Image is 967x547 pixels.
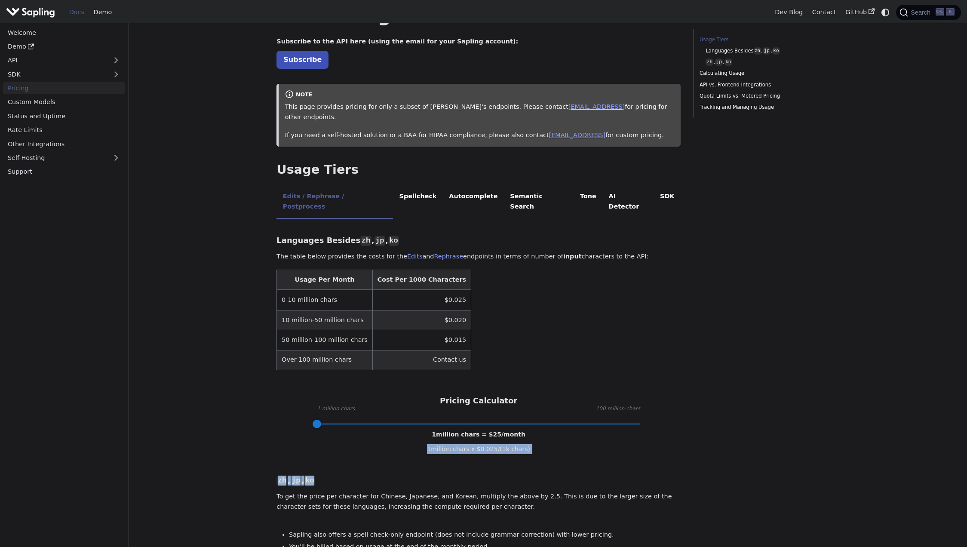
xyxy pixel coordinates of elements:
[291,476,301,486] code: jp
[807,6,841,19] a: Contact
[64,6,89,19] a: Docs
[277,310,372,330] td: 10 million-50 million chars
[276,476,681,486] h3: , ,
[289,530,681,540] li: Sapling also offers a spell check-only endpoint (does not include grammar correction) with lower ...
[107,54,125,67] button: Expand sidebar category 'API'
[434,253,463,260] a: Rephrase
[304,476,315,486] code: ko
[700,92,816,100] a: Quota Limits vs. Metered Pricing
[3,40,125,53] a: Demo
[277,330,372,350] td: 50 million-100 million chars
[706,58,813,66] a: zh,jp,ko
[706,47,813,55] a: Languages Besideszh,jp,ko
[908,9,936,16] span: Search
[3,68,107,80] a: SDK
[285,102,675,123] p: This page provides pricing for only a subset of [PERSON_NAME]'s endpoints. Please contact for pri...
[285,130,675,141] p: If you need a self-hosted solution or a BAA for HIPAA compliance, please also contact for custom ...
[393,185,443,219] li: Spellcheck
[277,270,372,290] th: Usage Per Month
[3,96,125,108] a: Custom Models
[276,162,681,178] h2: Usage Tiers
[3,26,125,39] a: Welcome
[276,236,681,246] h3: Languages Besides , ,
[574,185,603,219] li: Tone
[372,290,471,310] td: $0.025
[276,185,393,219] li: Edits / Rephrase / Postprocess
[425,444,532,454] span: 1 million chars x $ 0.025 /(1k chars)
[3,110,125,122] a: Status and Uptime
[276,51,328,68] a: Subscribe
[388,236,399,246] code: ko
[372,350,471,370] td: Contact us
[3,54,107,67] a: API
[549,132,605,138] a: [EMAIL_ADDRESS]
[443,185,504,219] li: Autocomplete
[407,253,422,260] a: Edits
[841,6,879,19] a: GitHub
[879,6,892,18] button: Switch between dark and light mode (currently system mode)
[89,6,117,19] a: Demo
[700,69,816,77] a: Calculating Usage
[432,431,525,438] span: 1 million chars = $ 25 /month
[360,236,371,246] code: zh
[568,103,625,110] a: [EMAIL_ADDRESS]
[700,36,816,44] a: Usage Tiers
[763,47,771,55] code: jp
[276,252,681,262] p: The table below provides the costs for the and endpoints in terms of number of characters to the ...
[754,47,761,55] code: zh
[276,38,518,45] strong: Subscribe to the API here (using the email for your Sapling account):
[277,350,372,370] td: Over 100 million chars
[654,185,681,219] li: SDK
[372,270,471,290] th: Cost Per 1000 Characters
[317,405,355,413] span: 1 million chars
[946,8,955,16] kbd: K
[602,185,654,219] li: AI Detector
[107,68,125,80] button: Expand sidebar category 'SDK'
[3,124,125,136] a: Rate Limits
[372,310,471,330] td: $0.020
[6,6,55,18] img: Sapling.ai
[772,47,780,55] code: ko
[724,58,732,66] code: ko
[285,90,675,100] div: note
[700,103,816,111] a: Tracking and Managing Usage
[504,185,574,219] li: Semantic Search
[770,6,807,19] a: Dev Blog
[276,476,287,486] code: zh
[6,6,58,18] a: Sapling.ai
[563,253,582,260] strong: input
[3,82,125,95] a: Pricing
[715,58,723,66] code: jp
[700,81,816,89] a: API vs. Frontend Integrations
[3,152,125,164] a: Self-Hosting
[3,138,125,150] a: Other Integrations
[276,492,681,512] p: To get the price per character for Chinese, Japanese, and Korean, multiply the above by 2.5. This...
[440,396,517,406] h3: Pricing Calculator
[372,330,471,350] td: $0.015
[706,58,713,66] code: zh
[896,5,961,20] button: Search (Ctrl+K)
[3,166,125,178] a: Support
[277,290,372,310] td: 0-10 million chars
[375,236,385,246] code: jp
[596,405,640,413] span: 100 million chars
